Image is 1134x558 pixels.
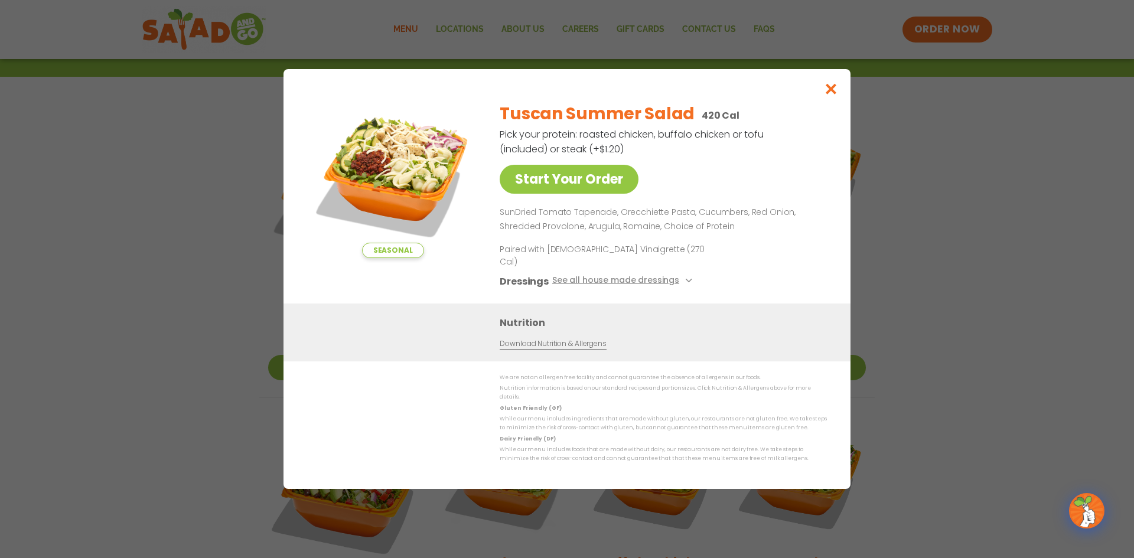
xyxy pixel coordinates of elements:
[812,69,850,109] button: Close modal
[500,243,718,268] p: Paired with [DEMOGRAPHIC_DATA] Vinaigrette (270 Cal)
[500,165,638,194] a: Start Your Order
[500,102,695,126] h2: Tuscan Summer Salad
[500,415,827,433] p: While our menu includes ingredients that are made without gluten, our restaurants are not gluten ...
[310,93,475,258] img: Featured product photo for Tuscan Summer Salad
[362,243,424,258] span: Seasonal
[500,445,827,464] p: While our menu includes foods that are made without dairy, our restaurants are not dairy free. We...
[1070,494,1103,527] img: wpChatIcon
[500,384,827,402] p: Nutrition information is based on our standard recipes and portion sizes. Click Nutrition & Aller...
[500,435,555,442] strong: Dairy Friendly (DF)
[500,338,606,350] a: Download Nutrition & Allergens
[500,373,827,382] p: We are not an allergen free facility and cannot guarantee the absence of allergens in our foods.
[702,108,739,123] p: 420 Cal
[500,274,549,289] h3: Dressings
[500,205,822,234] p: SunDried Tomato Tapenade, Orecchiette Pasta, Cucumbers, Red Onion, Shredded Provolone, Arugula, R...
[552,274,696,289] button: See all house made dressings
[500,127,765,156] p: Pick your protein: roasted chicken, buffalo chicken or tofu (included) or steak (+$1.20)
[500,315,833,330] h3: Nutrition
[500,404,561,412] strong: Gluten Friendly (GF)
